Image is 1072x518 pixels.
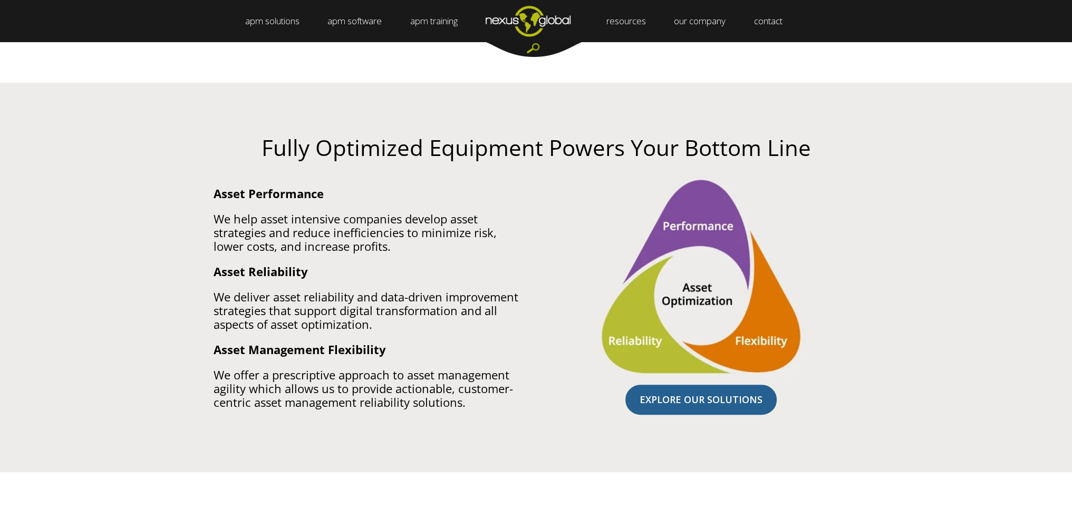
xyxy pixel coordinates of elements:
p: We deliver asset reliability and data-driven improvement strategies that support digital transfor... [214,290,528,331]
p: We offer a prescriptive approach to asset management agility which allows us to provide actionabl... [214,368,528,409]
img: asset-optimization [596,175,807,379]
p: We help asset intensive companies develop asset strategies and reduce inefficiencies to minimize ... [214,212,528,253]
h2: Fully Optimized Equipment Powers Your Bottom Line [206,135,866,160]
p: Asset Management Flexibility [214,343,528,356]
p: Asset Reliability [214,265,528,278]
p: Asset Performance [214,187,528,200]
a: EXPLORE OUR SOLUTIONS [625,385,777,415]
